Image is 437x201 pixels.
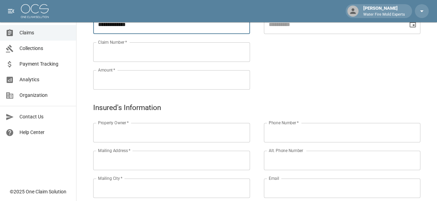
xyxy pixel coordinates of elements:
span: Analytics [19,76,71,83]
button: Choose date [406,17,420,31]
label: Amount [98,67,115,73]
label: Email [269,175,279,181]
span: Claims [19,29,71,36]
p: Water Fire Mold Experts [363,12,405,18]
label: Phone Number [269,120,299,126]
label: Property Owner [98,120,129,126]
span: Organization [19,92,71,99]
label: Mailing City [98,175,123,181]
div: © 2025 One Claim Solution [10,188,66,195]
span: Payment Tracking [19,60,71,68]
label: Claim Number [98,39,127,45]
span: Help Center [19,129,71,136]
img: ocs-logo-white-transparent.png [21,4,49,18]
span: Collections [19,45,71,52]
div: [PERSON_NAME] [361,5,408,17]
span: Contact Us [19,113,71,120]
label: Alt. Phone Number [269,148,303,153]
label: Mailing Address [98,148,130,153]
button: open drawer [4,4,18,18]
